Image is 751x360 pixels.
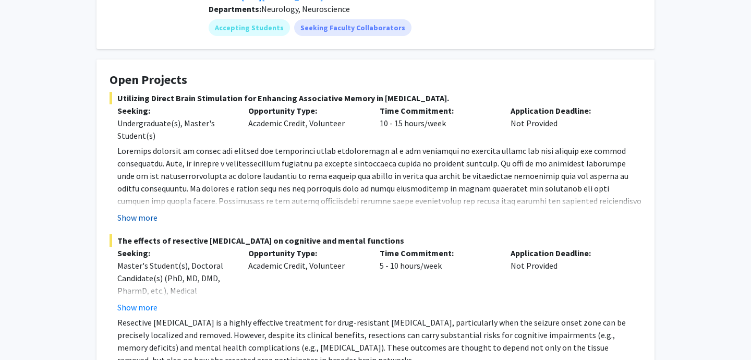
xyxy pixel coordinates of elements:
div: Not Provided [503,104,634,142]
div: Academic Credit, Volunteer [240,247,371,314]
div: 5 - 10 hours/week [372,247,503,314]
p: Time Commitment: [380,247,495,259]
div: Master's Student(s), Doctoral Candidate(s) (PhD, MD, DMD, PharmD, etc.), Medical Resident(s) / Me... [117,259,233,309]
span: Utilizing Direct Brain Stimulation for Enhancing Associative Memory in [MEDICAL_DATA]. [110,92,641,104]
div: 10 - 15 hours/week [372,104,503,142]
p: Time Commitment: [380,104,495,117]
p: Seeking: [117,247,233,259]
b: Departments: [209,4,261,14]
mat-chip: Accepting Students [209,19,290,36]
div: Undergraduate(s), Master's Student(s) [117,117,233,142]
button: Show more [117,301,158,314]
span: Neurology, Neuroscience [261,4,350,14]
h4: Open Projects [110,73,641,88]
mat-chip: Seeking Faculty Collaborators [294,19,411,36]
p: Application Deadline: [511,247,626,259]
p: Opportunity Type: [248,104,364,117]
iframe: Chat [8,313,44,352]
div: Academic Credit, Volunteer [240,104,371,142]
p: Opportunity Type: [248,247,364,259]
button: Show more [117,211,158,224]
span: The effects of resective [MEDICAL_DATA] on cognitive and mental functions [110,234,641,247]
p: Seeking: [117,104,233,117]
p: Application Deadline: [511,104,626,117]
div: Not Provided [503,247,634,314]
p: Loremips dolorsit am consec adi elitsed doe temporinci utlab etdoloremagn al e adm veniamqui no e... [117,145,641,257]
